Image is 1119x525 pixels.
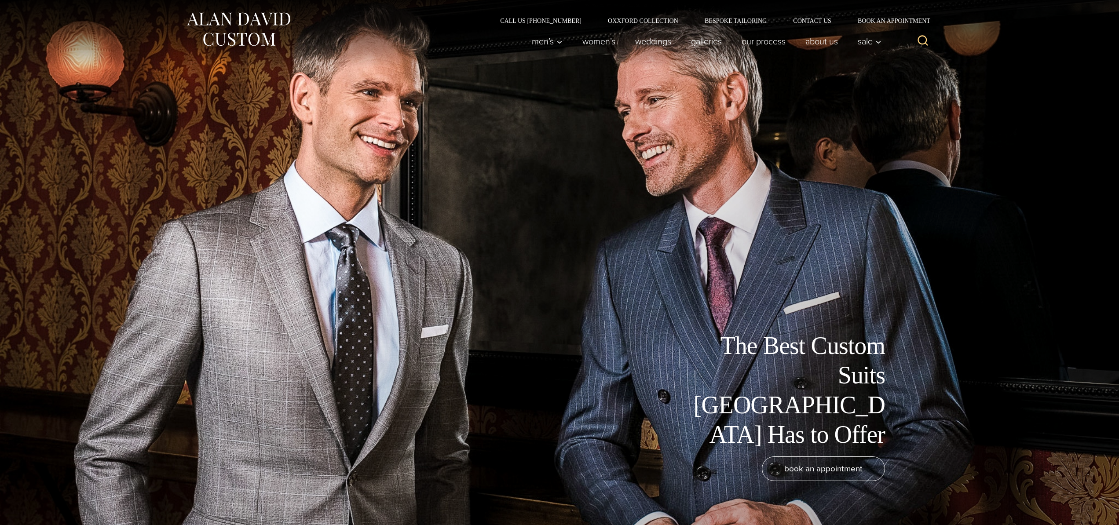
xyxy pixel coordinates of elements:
[687,331,885,449] h1: The Best Custom Suits [GEOGRAPHIC_DATA] Has to Offer
[681,33,732,50] a: Galleries
[780,18,845,24] a: Contact Us
[625,33,681,50] a: weddings
[691,18,780,24] a: Bespoke Tailoring
[532,37,563,46] span: Men’s
[858,37,881,46] span: Sale
[186,10,291,49] img: Alan David Custom
[487,18,595,24] a: Call Us [PHONE_NUMBER]
[595,18,691,24] a: Oxxford Collection
[762,456,885,481] a: book an appointment
[487,18,933,24] nav: Secondary Navigation
[784,462,863,475] span: book an appointment
[732,33,796,50] a: Our Process
[573,33,625,50] a: Women’s
[845,18,933,24] a: Book an Appointment
[912,31,933,52] button: View Search Form
[796,33,848,50] a: About Us
[522,33,886,50] nav: Primary Navigation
